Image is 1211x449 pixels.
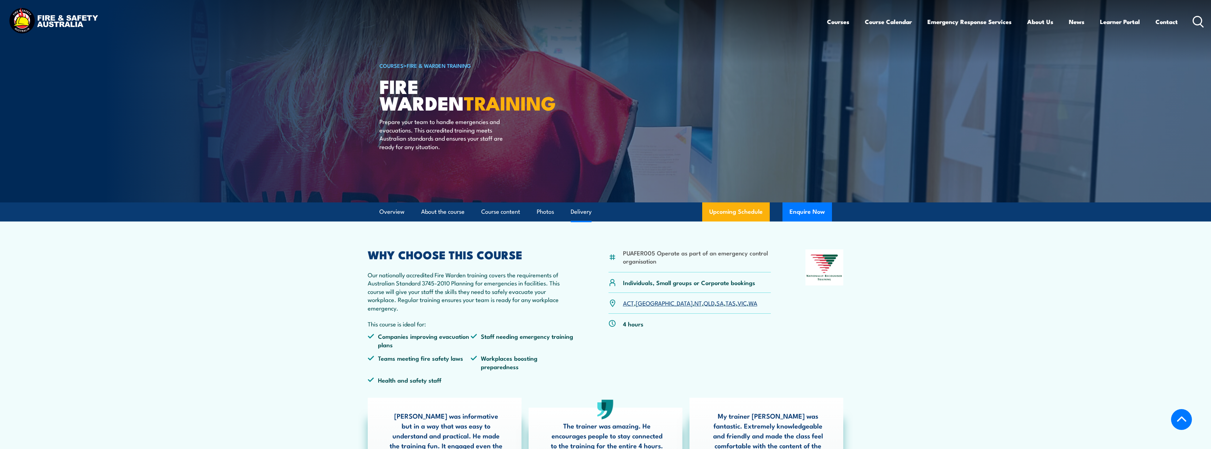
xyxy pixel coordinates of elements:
[1027,12,1053,31] a: About Us
[805,249,844,285] img: Nationally Recognised Training logo.
[726,299,736,307] a: TAS
[471,332,574,349] li: Staff needing emergency training
[694,299,702,307] a: NT
[623,299,757,307] p: , , , , , , ,
[623,320,644,328] p: 4 hours
[702,202,770,221] a: Upcoming Schedule
[1069,12,1084,31] a: News
[379,61,554,70] h6: >
[368,354,471,371] li: Teams meeting fire safety laws
[379,61,403,69] a: COURSES
[537,202,554,221] a: Photos
[368,320,574,328] p: This course is ideal for:
[368,376,471,384] li: Health and safety staff
[421,202,465,221] a: About the course
[571,202,592,221] a: Delivery
[623,249,771,265] li: PUAFER005 Operate as part of an emergency control organisation
[407,61,471,69] a: Fire & Warden Training
[368,249,574,259] h2: WHY CHOOSE THIS COURSE
[379,117,508,150] p: Prepare your team to handle emergencies and evacuations. This accredited training meets Australia...
[471,354,574,371] li: Workplaces boosting preparedness
[379,78,554,111] h1: Fire Warden
[716,299,724,307] a: SA
[481,202,520,221] a: Course content
[1155,12,1178,31] a: Contact
[704,299,715,307] a: QLD
[749,299,757,307] a: WA
[464,88,556,117] strong: TRAINING
[623,299,634,307] a: ACT
[636,299,693,307] a: [GEOGRAPHIC_DATA]
[1100,12,1140,31] a: Learner Portal
[782,202,832,221] button: Enquire Now
[738,299,747,307] a: VIC
[623,278,755,286] p: Individuals, Small groups or Corporate bookings
[379,202,404,221] a: Overview
[827,12,849,31] a: Courses
[368,332,471,349] li: Companies improving evacuation plans
[865,12,912,31] a: Course Calendar
[368,271,574,312] p: Our nationally accredited Fire Warden training covers the requirements of Australian Standard 374...
[927,12,1012,31] a: Emergency Response Services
